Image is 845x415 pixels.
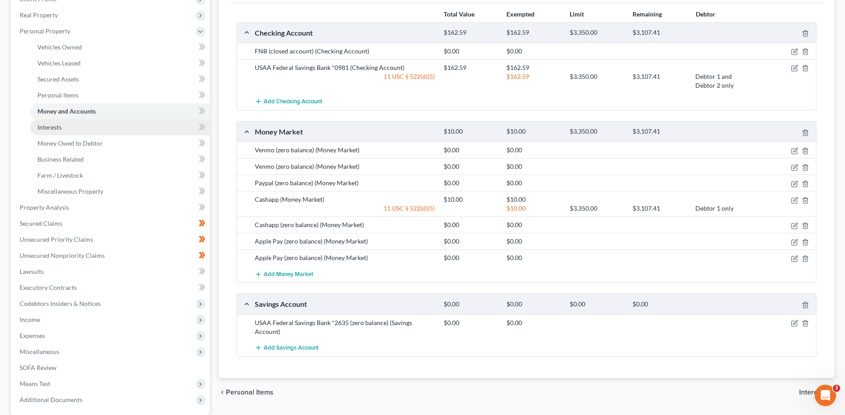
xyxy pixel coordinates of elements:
a: Secured Claims [12,216,210,232]
span: Expenses [20,332,45,339]
div: $0.00 [502,146,565,155]
div: Money Market [250,127,439,136]
strong: Total Value [444,10,474,18]
div: $3,107.41 [628,72,691,90]
div: $0.00 [439,237,502,246]
a: Vehicles Leased [30,55,210,71]
span: Interests [799,389,827,396]
div: Paypal (zero balance) (Money Market) [250,179,439,187]
button: chevron_left Personal Items [219,389,274,396]
span: Money Owed to Debtor [37,139,103,147]
div: USAA Federal Savings Bank *2635 (zero balance) (Savings Account) [250,318,439,336]
span: 3 [833,385,840,392]
div: $162.59 [439,28,502,37]
span: Secured Assets [37,75,79,83]
span: Personal Items [226,389,274,396]
a: SOFA Review [12,360,210,376]
div: Savings Account [250,299,439,309]
button: Add Checking Account [255,94,322,110]
strong: Limit [570,10,584,18]
div: $3,350.00 [565,204,628,213]
div: $0.00 [439,253,502,262]
div: Venmo (zero balance) (Money Market) [250,146,439,155]
span: Codebtors Insiders & Notices [20,300,101,307]
i: chevron_left [219,389,226,396]
span: Vehicles Owned [37,43,82,51]
div: $0.00 [502,220,565,229]
div: $3,350.00 [565,72,628,90]
strong: Exempted [506,10,535,18]
div: $0.00 [502,179,565,187]
a: Interests [30,119,210,135]
div: $162.59 [502,63,565,72]
a: Money and Accounts [30,103,210,119]
div: $0.00 [439,179,502,187]
a: Executory Contracts [12,280,210,296]
span: Executory Contracts [20,284,77,291]
div: $0.00 [502,300,565,309]
div: $0.00 [439,318,502,327]
span: Additional Documents [20,396,82,403]
div: $0.00 [502,162,565,171]
div: $10.00 [502,195,565,204]
div: $3,350.00 [565,127,628,136]
div: $0.00 [439,220,502,229]
div: $0.00 [439,47,502,56]
div: $0.00 [502,47,565,56]
div: $10.00 [439,127,502,136]
a: Unsecured Nonpriority Claims [12,248,210,264]
div: $0.00 [502,318,565,327]
div: $0.00 [439,300,502,309]
div: Debtor 1 and Debtor 2 only [691,72,754,90]
strong: Debtor [696,10,715,18]
div: $162.59 [439,63,502,72]
div: Venmo (zero balance) (Money Market) [250,162,439,171]
span: Vehicles Leased [37,59,81,67]
span: Lawsuits [20,268,44,275]
div: $3,107.41 [628,204,691,213]
span: Add Checking Account [264,98,322,106]
div: $10.00 [439,195,502,204]
div: $3,350.00 [565,28,628,37]
span: Unsecured Nonpriority Claims [20,252,105,259]
div: Cashapp (zero balance) (Money Market) [250,220,439,229]
div: $0.00 [502,237,565,246]
a: Vehicles Owned [30,39,210,55]
a: Money Owed to Debtor [30,135,210,151]
a: Property Analysis [12,199,210,216]
div: $162.59 [502,72,565,90]
a: Secured Assets [30,71,210,87]
div: 11 USC § 522(d)(5) [250,72,439,90]
span: Income [20,316,40,323]
div: Apple Pay (zero balance) (Money Market) [250,253,439,262]
a: Business Related [30,151,210,167]
div: $0.00 [628,300,691,309]
span: Add Savings Account [264,344,318,351]
div: Cashapp (Money Market) [250,195,439,204]
div: $3,107.41 [628,28,691,37]
span: Miscellaneous Property [37,187,103,195]
span: Farm / Livestock [37,171,83,179]
span: Business Related [37,155,84,163]
div: USAA Federal Savings Bank *0981 (Checking Account) [250,63,439,72]
div: $10.00 [502,127,565,136]
iframe: Intercom live chat [815,385,836,406]
div: $0.00 [502,253,565,262]
a: Farm / Livestock [30,167,210,183]
button: Add Money Market [255,266,313,282]
a: Miscellaneous Property [30,183,210,199]
span: Unsecured Priority Claims [20,236,93,243]
span: Money and Accounts [37,107,96,115]
span: Personal Property [20,27,70,35]
span: SOFA Review [20,364,57,371]
a: Lawsuits [12,264,210,280]
div: $3,107.41 [628,127,691,136]
span: Means Test [20,380,50,387]
div: $0.00 [439,146,502,155]
a: Personal Items [30,87,210,103]
div: Apple Pay (zero balance) (Money Market) [250,237,439,246]
a: Unsecured Priority Claims [12,232,210,248]
div: 11 USC § 522(d)(5) [250,204,439,213]
span: Miscellaneous [20,348,59,355]
button: Interests chevron_right [799,389,834,396]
